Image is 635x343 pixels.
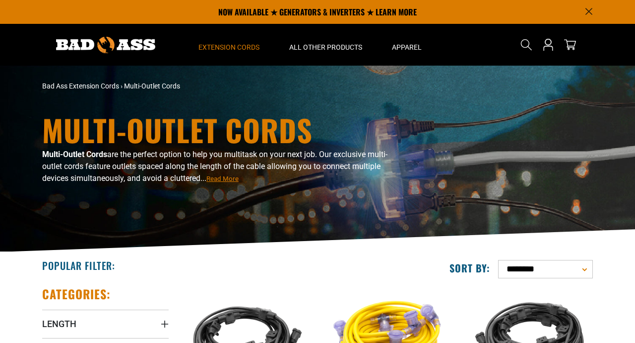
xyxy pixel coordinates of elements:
span: › [121,82,123,90]
span: Multi-Outlet Cords [124,82,180,90]
span: Extension Cords [198,43,259,52]
summary: Apparel [377,24,437,66]
b: Multi-Outlet Cords [42,150,107,159]
h1: Multi-Outlet Cords [42,115,404,145]
h2: Popular Filter: [42,259,115,272]
summary: Length [42,310,169,338]
a: Bad Ass Extension Cords [42,82,119,90]
nav: breadcrumbs [42,81,404,91]
h2: Categories: [42,286,111,302]
summary: Extension Cords [184,24,274,66]
span: Apparel [392,43,422,52]
span: Length [42,318,76,330]
summary: All Other Products [274,24,377,66]
summary: Search [518,37,534,53]
span: All Other Products [289,43,362,52]
span: Read More [206,175,239,182]
label: Sort by: [449,261,490,274]
img: Bad Ass Extension Cords [56,37,155,53]
span: are the perfect option to help you multitask on your next job. Our exclusive multi-outlet cords f... [42,150,387,183]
